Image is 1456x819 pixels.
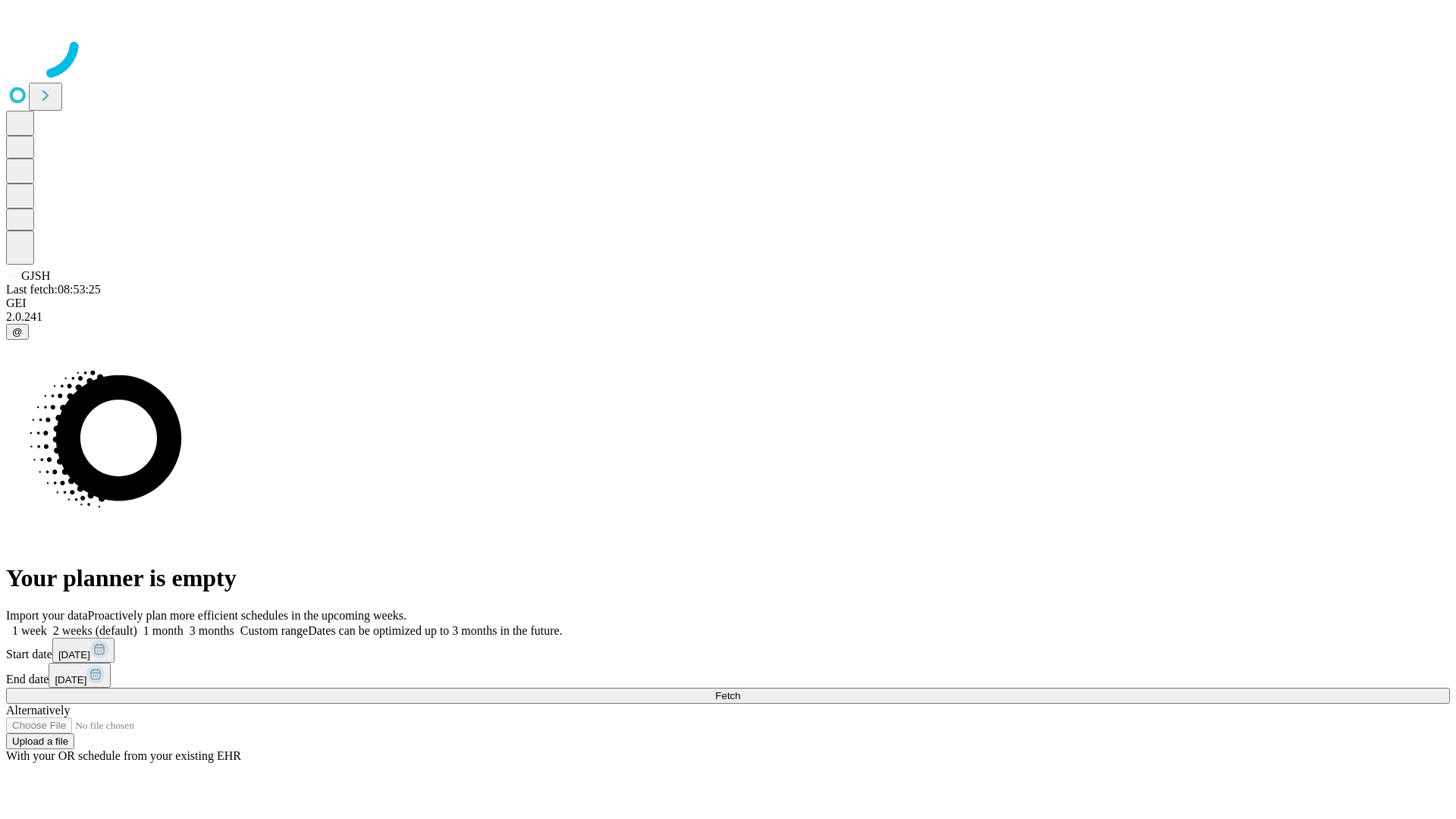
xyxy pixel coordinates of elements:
[6,688,1450,704] button: Fetch
[6,609,88,622] span: Import your data
[715,690,740,701] span: Fetch
[52,638,115,663] button: [DATE]
[6,733,74,749] button: Upload a file
[6,749,241,762] span: With your OR schedule from your existing EHR
[240,624,308,637] span: Custom range
[143,624,184,637] span: 1 month
[88,609,406,622] span: Proactively plan more efficient schedules in the upcoming weeks.
[6,564,1450,592] h1: Your planner is empty
[55,674,86,686] span: [DATE]
[6,283,101,296] span: Last fetch: 08:53:25
[6,704,70,717] span: Alternatively
[6,638,1450,663] div: Start date
[21,269,50,282] span: GJSH
[49,663,111,688] button: [DATE]
[53,624,137,637] span: 2 weeks (default)
[6,297,1450,310] div: GEI
[6,324,29,340] button: @
[6,663,1450,688] div: End date
[6,310,1450,324] div: 2.0.241
[308,624,562,637] span: Dates can be optimized up to 3 months in the future.
[12,624,47,637] span: 1 week
[190,624,234,637] span: 3 months
[58,649,90,661] span: [DATE]
[12,326,23,337] span: @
